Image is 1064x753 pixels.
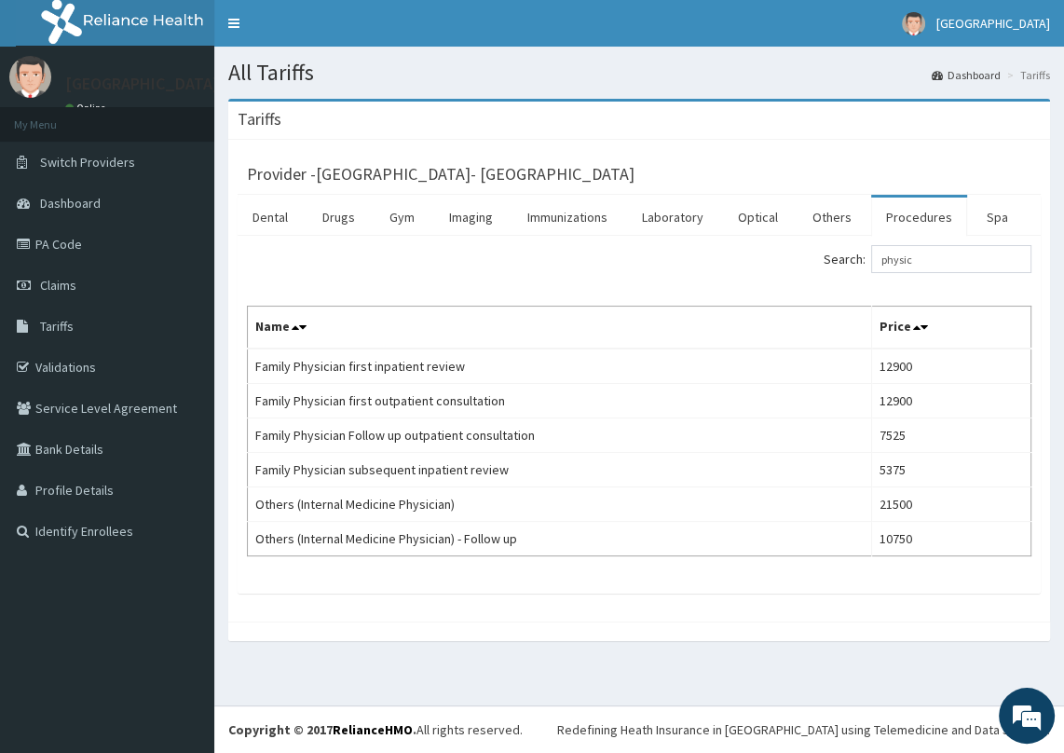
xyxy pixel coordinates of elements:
a: Gym [375,198,430,237]
span: Claims [40,277,76,294]
div: Minimize live chat window [306,9,350,54]
h3: Tariffs [238,111,281,128]
li: Tariffs [1003,67,1050,83]
img: User Image [9,56,51,98]
img: User Image [902,12,925,35]
a: Imaging [434,198,508,237]
a: Immunizations [512,198,622,237]
a: Optical [723,198,793,237]
img: d_794563401_company_1708531726252_794563401 [34,93,75,140]
td: Family Physician first inpatient review [248,349,872,384]
h1: All Tariffs [228,61,1050,85]
span: Dashboard [40,195,101,212]
a: Procedures [871,198,967,237]
textarea: Type your message and hit 'Enter' [9,509,355,574]
a: RelianceHMO [333,721,413,738]
td: 12900 [871,349,1030,384]
td: 7525 [871,418,1030,453]
a: Online [65,102,110,115]
a: Laboratory [627,198,718,237]
span: Switch Providers [40,154,135,171]
span: Tariffs [40,318,74,335]
td: Others (Internal Medicine Physician) - Follow up [248,522,872,556]
h3: Provider - [GEOGRAPHIC_DATA]- [GEOGRAPHIC_DATA] [247,166,634,183]
strong: Copyright © 2017 . [228,721,416,738]
a: Drugs [307,198,370,237]
label: Search: [824,245,1031,273]
a: Dental [238,198,303,237]
td: 21500 [871,487,1030,522]
footer: All rights reserved. [214,705,1064,753]
a: Spa [972,198,1023,237]
input: Search: [871,245,1031,273]
span: We're online! [108,235,257,423]
th: Price [871,307,1030,349]
a: Others [798,198,866,237]
td: 5375 [871,453,1030,487]
div: Chat with us now [97,104,313,129]
td: 10750 [871,522,1030,556]
td: Family Physician first outpatient consultation [248,384,872,418]
p: [GEOGRAPHIC_DATA] [65,75,219,92]
td: Family Physician subsequent inpatient review [248,453,872,487]
td: Family Physician Follow up outpatient consultation [248,418,872,453]
td: 12900 [871,384,1030,418]
div: Redefining Heath Insurance in [GEOGRAPHIC_DATA] using Telemedicine and Data Science! [557,720,1050,739]
th: Name [248,307,872,349]
td: Others (Internal Medicine Physician) [248,487,872,522]
a: Dashboard [932,67,1001,83]
span: [GEOGRAPHIC_DATA] [936,15,1050,32]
